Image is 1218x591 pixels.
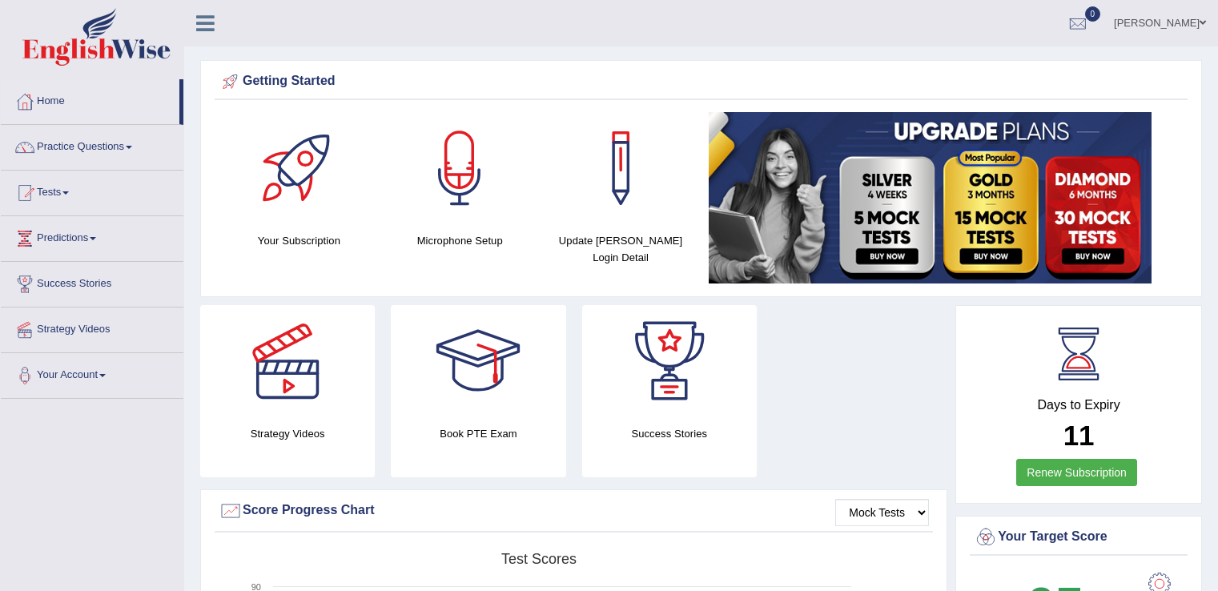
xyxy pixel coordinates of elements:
h4: Update [PERSON_NAME] Login Detail [549,232,693,266]
h4: Strategy Videos [200,425,375,442]
a: Home [1,79,179,119]
h4: Days to Expiry [974,398,1184,412]
a: Predictions [1,216,183,256]
h4: Success Stories [582,425,757,442]
a: Your Account [1,353,183,393]
h4: Microphone Setup [388,232,533,249]
div: Getting Started [219,70,1184,94]
h4: Your Subscription [227,232,372,249]
a: Strategy Videos [1,308,183,348]
b: 11 [1063,420,1095,451]
h4: Book PTE Exam [391,425,565,442]
div: Score Progress Chart [219,499,929,523]
img: small5.jpg [709,112,1152,283]
span: 0 [1085,6,1101,22]
tspan: Test scores [501,551,577,567]
a: Tests [1,171,183,211]
div: Your Target Score [974,525,1184,549]
a: Success Stories [1,262,183,302]
a: Renew Subscription [1016,459,1137,486]
a: Practice Questions [1,125,183,165]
